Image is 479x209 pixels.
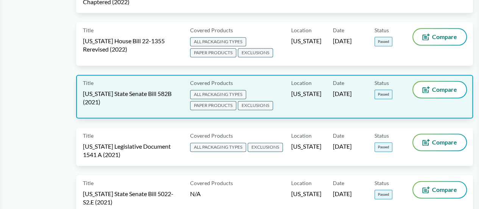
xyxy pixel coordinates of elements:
[432,34,457,40] span: Compare
[190,90,246,99] span: ALL PACKAGING TYPES
[248,143,283,152] span: EXCLUSIONS
[83,79,94,87] span: Title
[83,26,94,34] span: Title
[432,86,457,93] span: Compare
[83,179,94,187] span: Title
[374,179,389,187] span: Status
[374,90,392,99] span: Passed
[83,132,94,140] span: Title
[190,132,233,140] span: Covered Products
[333,190,352,198] span: [DATE]
[291,79,312,87] span: Location
[374,37,392,46] span: Passed
[291,26,312,34] span: Location
[190,101,236,110] span: PAPER PRODUCTS
[83,90,181,106] span: [US_STATE] State Senate Bill 582B (2021)
[413,82,466,97] button: Compare
[190,48,236,57] span: PAPER PRODUCTS
[374,132,389,140] span: Status
[413,29,466,45] button: Compare
[190,143,246,152] span: ALL PACKAGING TYPES
[190,179,233,187] span: Covered Products
[333,179,344,187] span: Date
[291,179,312,187] span: Location
[413,182,466,198] button: Compare
[432,187,457,193] span: Compare
[238,48,273,57] span: EXCLUSIONS
[374,142,392,152] span: Passed
[190,37,246,46] span: ALL PACKAGING TYPES
[432,139,457,145] span: Compare
[291,142,321,151] span: [US_STATE]
[83,37,181,53] span: [US_STATE] House Bill 22-1355 Rerevised (2022)
[291,37,321,45] span: [US_STATE]
[374,26,389,34] span: Status
[291,132,312,140] span: Location
[333,132,344,140] span: Date
[374,190,392,199] span: Passed
[413,134,466,150] button: Compare
[333,79,344,87] span: Date
[333,142,352,151] span: [DATE]
[333,26,344,34] span: Date
[238,101,273,110] span: EXCLUSIONS
[374,79,389,87] span: Status
[83,190,181,206] span: [US_STATE] State Senate Bill 5022-S2.E (2021)
[190,190,201,197] span: N/A
[333,90,352,98] span: [DATE]
[83,142,181,159] span: [US_STATE] Legislative Document 1541 A (2021)
[190,79,233,87] span: Covered Products
[190,26,233,34] span: Covered Products
[291,90,321,98] span: [US_STATE]
[291,190,321,198] span: [US_STATE]
[333,37,352,45] span: [DATE]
